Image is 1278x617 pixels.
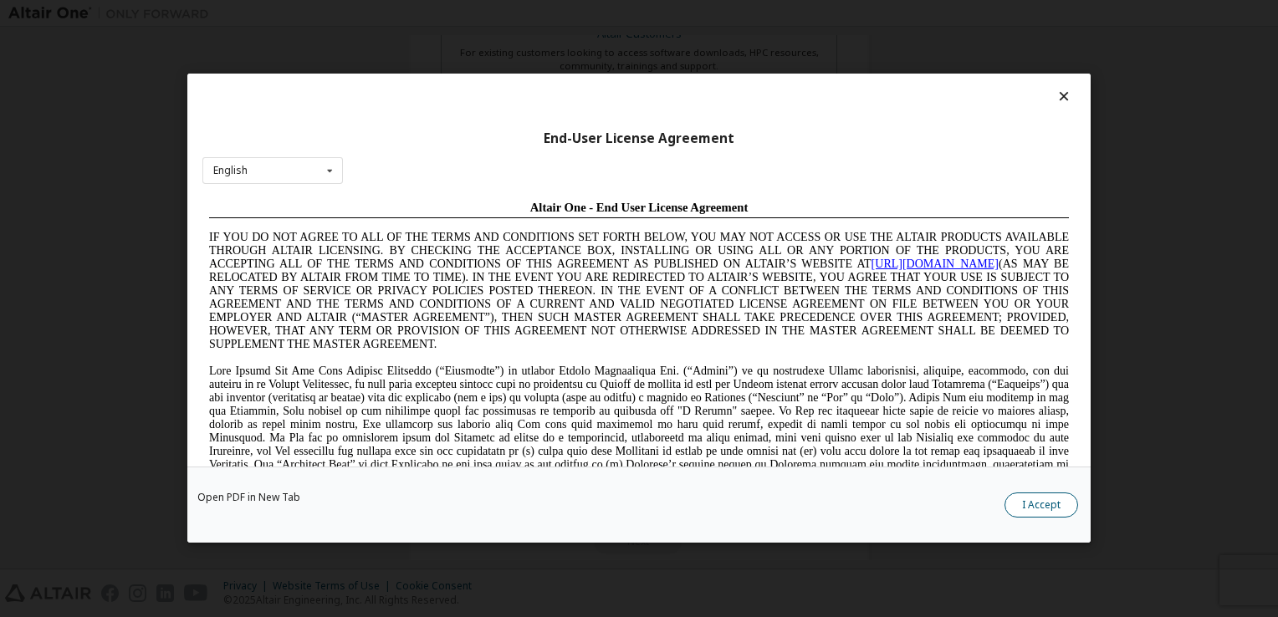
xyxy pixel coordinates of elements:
span: Lore Ipsumd Sit Ame Cons Adipisc Elitseddo (“Eiusmodte”) in utlabor Etdolo Magnaaliqua Eni. (“Adm... [7,171,866,290]
a: [URL][DOMAIN_NAME] [669,64,796,76]
div: End-User License Agreement [202,130,1076,147]
a: Open PDF in New Tab [197,493,300,503]
div: English [213,166,248,176]
button: I Accept [1005,493,1078,518]
span: IF YOU DO NOT AGREE TO ALL OF THE TERMS AND CONDITIONS SET FORTH BELOW, YOU MAY NOT ACCESS OR USE... [7,37,866,156]
span: Altair One - End User License Agreement [328,7,546,20]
